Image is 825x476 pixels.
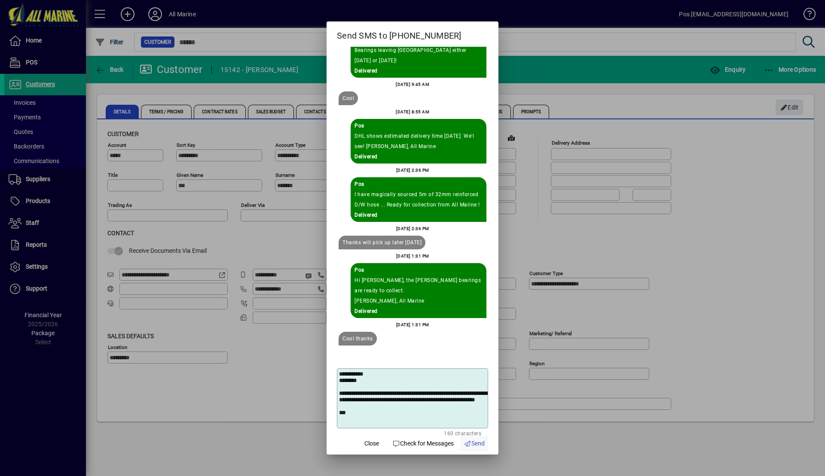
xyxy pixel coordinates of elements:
[396,320,429,330] div: [DATE] 1:31 PM
[354,306,483,316] div: Delivered
[354,131,483,152] div: DHL shows estimated delivery time [DATE] We'l see! [PERSON_NAME], All Marine
[392,439,454,448] span: Check for Messages
[396,224,429,234] div: [DATE] 2:36 PM
[396,79,429,90] div: [DATE] 9:45 AM
[327,21,498,46] h2: Send SMS to [PHONE_NUMBER]
[364,439,379,448] span: Close
[396,251,429,261] div: [DATE] 1:31 PM
[342,334,373,344] div: Cool thanks
[444,428,481,438] mat-hint: 160 characters
[389,436,457,451] button: Check for Messages
[464,439,485,448] span: Send
[354,179,483,189] div: Sent By
[354,275,483,306] div: Hi [PERSON_NAME], the [PERSON_NAME] bearings are ready to collect. [PERSON_NAME], All Marine
[461,436,489,451] button: Send
[354,45,483,66] div: Bearings leaving [GEOGRAPHIC_DATA] either [DATE] or [DATE]!
[354,210,483,220] div: Delivered
[342,93,354,103] div: Cool
[354,121,483,131] div: Sent By
[354,265,483,275] div: Sent By
[354,66,483,76] div: Delivered
[354,152,483,162] div: Delivered
[396,107,429,117] div: [DATE] 8:55 AM
[342,237,422,248] div: Thanks will pick up later [DATE]
[358,436,385,451] button: Close
[396,165,429,176] div: [DATE] 2:36 PM
[354,189,483,210] div: I have magically sourced 5m of 32mm reinforced D/W hose ... Ready for collection from All Marine !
